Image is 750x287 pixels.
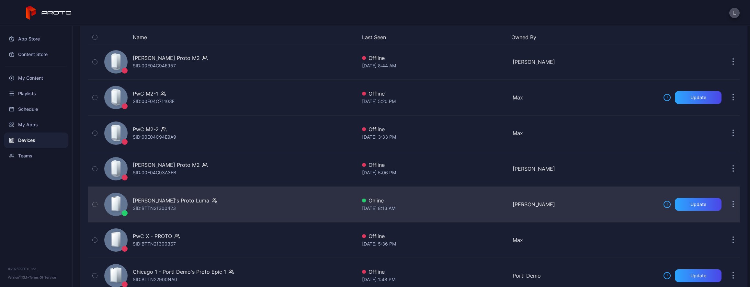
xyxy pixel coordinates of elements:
[675,91,722,104] button: Update
[513,165,658,173] div: [PERSON_NAME]
[362,204,507,212] div: [DATE] 8:13 AM
[362,133,507,141] div: [DATE] 3:33 PM
[513,272,658,280] div: Portl Demo
[133,54,200,62] div: [PERSON_NAME] Proto M2
[513,58,658,66] div: [PERSON_NAME]
[133,98,175,105] div: SID: 00E04C71103F
[690,95,706,100] div: Update
[661,33,719,41] div: Update Device
[511,33,655,41] button: Owned By
[4,132,68,148] a: Devices
[362,268,507,276] div: Offline
[133,232,172,240] div: PwC X - PROTO
[362,33,506,41] button: Last Seen
[133,268,226,276] div: Chicago 1 - Portl Demo's Proto Epic 1
[4,47,68,62] a: Content Store
[133,133,176,141] div: SID: 00E04C94E9A9
[29,275,56,279] a: Terms Of Service
[362,90,507,98] div: Offline
[133,197,209,204] div: [PERSON_NAME]'s Proto Luma
[362,125,507,133] div: Offline
[362,276,507,283] div: [DATE] 1:48 PM
[513,94,658,101] div: Max
[4,148,68,164] a: Teams
[513,129,658,137] div: Max
[690,273,706,278] div: Update
[513,201,658,208] div: [PERSON_NAME]
[362,62,507,70] div: [DATE] 8:44 AM
[362,240,507,248] div: [DATE] 5:36 PM
[362,98,507,105] div: [DATE] 5:20 PM
[362,54,507,62] div: Offline
[133,204,176,212] div: SID: BTTN21300423
[362,197,507,204] div: Online
[729,8,740,18] button: L
[4,70,68,86] a: My Content
[133,169,176,177] div: SID: 00E04C93A3EB
[4,31,68,47] a: App Store
[133,33,147,41] button: Name
[675,198,722,211] button: Update
[4,117,68,132] a: My Apps
[133,240,176,248] div: SID: BTTN213003S7
[4,86,68,101] a: Playlists
[133,161,200,169] div: [PERSON_NAME] Proto M2
[675,269,722,282] button: Update
[133,90,158,98] div: PwC M2-1
[362,232,507,240] div: Offline
[4,101,68,117] a: Schedule
[362,169,507,177] div: [DATE] 5:06 PM
[8,266,64,271] div: © 2025 PROTO, Inc.
[727,33,740,41] div: Options
[513,236,658,244] div: Max
[133,276,177,283] div: SID: BTTN22900NA0
[8,275,29,279] span: Version 1.13.1 •
[133,125,159,133] div: PwC M2-2
[362,161,507,169] div: Offline
[133,62,176,70] div: SID: 00E04C94E957
[690,202,706,207] div: Update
